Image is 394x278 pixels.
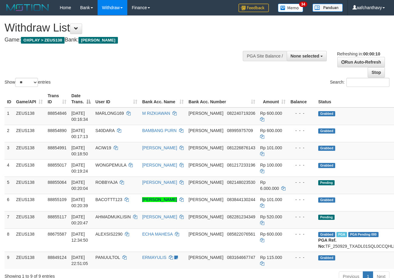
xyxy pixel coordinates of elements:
img: MOTION_logo.png [5,3,51,12]
span: [DATE] 00:17:13 [71,128,88,139]
td: 1 [5,108,14,125]
span: 88675587 [48,232,66,237]
span: Grabbed [318,197,335,203]
span: Copy 08995975709 to clipboard [227,128,253,133]
span: WONGPEMULA [95,163,126,167]
th: Trans ID: activate to sort column ascending [45,90,69,108]
span: Rp 6.000.000 [260,180,279,191]
td: ZEUS138 [14,108,45,125]
td: 8 [5,228,14,252]
img: Button%20Memo.svg [278,4,303,12]
span: Grabbed [318,163,335,168]
div: - - - [290,179,313,185]
a: [PERSON_NAME] [142,163,177,167]
b: PGA Ref. No: [318,238,336,249]
a: ECHA MAHESA [142,232,172,237]
button: None selected [287,51,327,61]
span: None selected [291,54,319,58]
a: [PERSON_NAME] [142,214,177,219]
td: ZEUS138 [14,252,45,269]
a: Run Auto-Refresh [337,57,385,67]
span: ROBBYAJA [95,180,118,185]
td: ZEUS138 [14,228,45,252]
th: Bank Acc. Number: activate to sort column ascending [186,90,258,108]
span: 88854991 [48,145,66,150]
input: Search: [346,78,389,87]
span: [PERSON_NAME] [189,214,223,219]
span: [DATE] 12:34:50 [71,232,88,243]
span: Rp 520.000 [260,214,282,219]
th: ID [5,90,14,108]
span: ACIW19 [95,145,111,150]
span: [PERSON_NAME] [189,197,223,202]
div: PGA Site Balance / [243,51,286,61]
span: 88855017 [48,163,66,167]
a: BAMBANG PURN [142,128,177,133]
span: Grabbed [318,255,335,260]
span: 88854890 [48,128,66,133]
a: Stop [368,67,385,78]
span: Copy 081226876143 to clipboard [227,145,255,150]
h4: Game: Bank: [5,37,257,43]
span: [DATE] 22:51:05 [71,255,88,266]
span: Pending [318,180,335,185]
span: Rp 101.000 [260,145,282,150]
span: 88849124 [48,255,66,260]
span: [PERSON_NAME] [189,145,223,150]
span: Grabbed [318,128,335,134]
span: [DATE] 00:16:34 [71,111,88,122]
div: - - - [290,231,313,237]
div: - - - [290,127,313,134]
td: 6 [5,194,14,211]
span: PGA Pending [348,232,379,237]
span: Copy 082148023530 to clipboard [227,180,255,185]
span: [PERSON_NAME] [78,37,118,44]
div: - - - [290,214,313,220]
strong: 00:00:10 [363,51,380,56]
th: Date Trans.: activate to sort column descending [69,90,93,108]
span: [DATE] 00:20:47 [71,214,88,225]
span: [DATE] 00:20:04 [71,180,88,191]
span: MARLONG169 [95,111,124,116]
span: [DATE] 00:20:39 [71,197,88,208]
span: Pending [318,215,335,220]
td: ZEUS138 [14,125,45,142]
span: 88854846 [48,111,66,116]
span: ALEXSIS2290 [95,232,123,237]
span: [DATE] 00:18:50 [71,145,88,156]
span: Grabbed [318,111,335,116]
a: M RIZKIAWAN [142,111,170,116]
td: ZEUS138 [14,159,45,177]
span: Copy 083164667747 to clipboard [227,255,255,260]
span: [PERSON_NAME] [189,180,223,185]
img: panduan.png [312,4,343,12]
td: ZEUS138 [14,177,45,194]
th: Balance [288,90,316,108]
span: 88855064 [48,180,66,185]
span: Rp 115.000 [260,255,282,260]
span: Copy 082281234349 to clipboard [227,214,255,219]
th: Bank Acc. Name: activate to sort column ascending [140,90,186,108]
span: PANUULTOL [95,255,120,260]
span: Copy 083844130244 to clipboard [227,197,255,202]
label: Show entries [5,78,51,87]
span: 88855117 [48,214,66,219]
span: [PERSON_NAME] [189,163,223,167]
span: [PERSON_NAME] [189,128,223,133]
a: [PERSON_NAME] [142,180,177,185]
span: Rp 100.000 [260,163,282,167]
span: Copy 082240719206 to clipboard [227,111,255,116]
span: S40DARA [95,128,115,133]
img: Feedback.jpg [239,4,269,12]
span: 88855109 [48,197,66,202]
span: BACOTTT123 [95,197,122,202]
span: [PERSON_NAME] [189,232,223,237]
th: Game/API: activate to sort column ascending [14,90,45,108]
span: Rp 600.000 [260,232,282,237]
div: - - - [290,197,313,203]
div: - - - [290,162,313,168]
td: ZEUS138 [14,211,45,228]
span: Grabbed [318,232,335,237]
span: Rp 600.000 [260,128,282,133]
a: [PERSON_NAME] [142,197,177,202]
